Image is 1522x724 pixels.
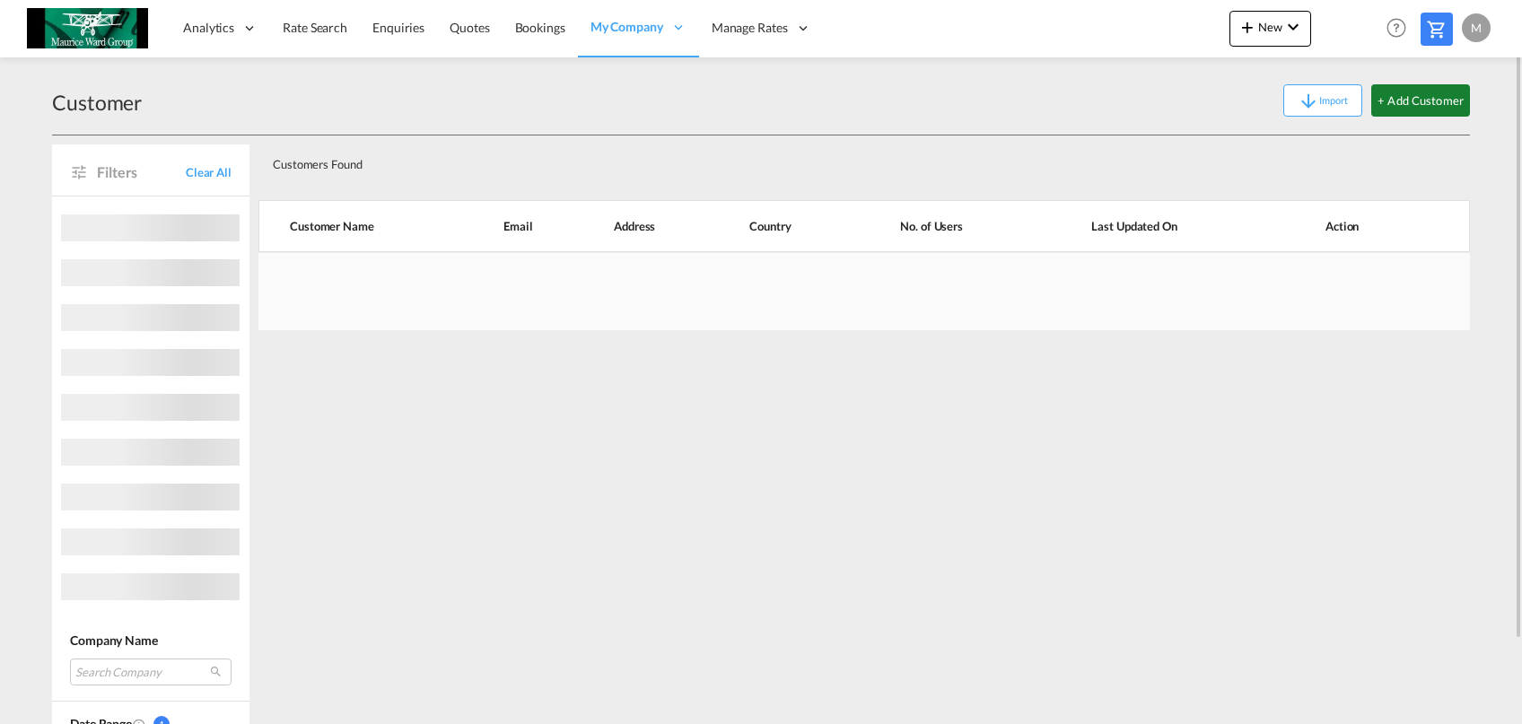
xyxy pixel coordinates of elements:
span: Clear All [186,164,232,180]
span: Filters [97,162,186,182]
md-icon: icon-plus 400-fg [1237,16,1258,38]
span: Analytics [183,19,234,37]
button: icon-arrow-downImport [1283,84,1362,117]
div: M [1462,13,1491,42]
span: Company Name [70,632,158,648]
span: New [1237,20,1304,34]
span: Manage Rates [712,19,788,37]
button: + Add Customer [1371,84,1470,117]
span: Help [1381,13,1412,43]
th: Action [1281,200,1470,252]
th: Last Updated On [1046,200,1281,252]
span: Bookings [515,20,565,35]
button: icon-plus 400-fgNewicon-chevron-down [1229,11,1311,47]
span: Quotes [450,20,489,35]
img: c6e8db30f5a511eea3e1ab7543c40fcc.jpg [27,8,148,48]
span: My Company [590,18,663,36]
md-icon: icon-arrow-down [1298,91,1319,112]
div: Help [1381,13,1421,45]
th: No. of Users [855,200,1046,252]
div: Customers Found [266,143,1343,179]
div: Customer [52,88,142,117]
th: Email [473,200,583,252]
th: Country [719,200,855,252]
md-icon: icon-chevron-down [1282,16,1304,38]
th: Address [583,200,719,252]
th: Customer Name [258,200,473,252]
span: Enquiries [372,20,424,35]
span: Rate Search [283,20,347,35]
